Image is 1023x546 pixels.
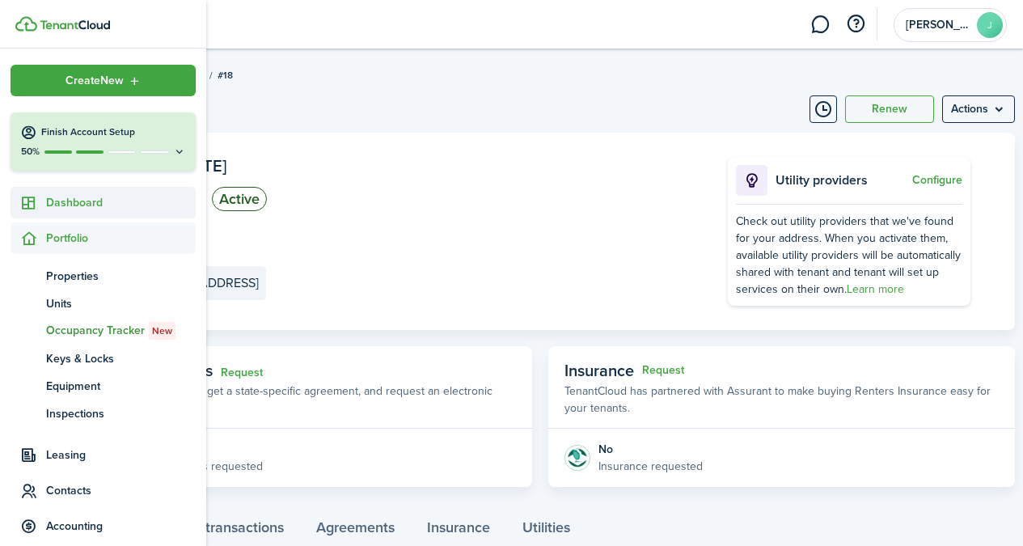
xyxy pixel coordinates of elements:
[598,458,703,475] p: Insurance requested
[152,324,172,338] span: New
[842,11,869,38] button: Open resource center
[847,281,904,298] a: Learn more
[11,112,196,171] button: Finish Account Setup50%
[46,322,196,340] span: Occupancy Tracker
[46,482,196,499] span: Contacts
[11,187,196,218] a: Dashboard
[736,213,962,298] div: Check out utility providers that we've found for your address. When you activate them, available ...
[942,95,1015,123] menu-btn: Actions
[11,345,196,372] a: Keys & Locks
[218,68,233,83] span: #18
[805,4,835,45] a: Messaging
[46,268,196,285] span: Properties
[776,171,908,190] p: Utility providers
[40,20,110,30] img: TenantCloud
[564,358,634,383] span: Insurance
[942,95,1015,123] button: Open menu
[810,95,837,123] button: Timeline
[46,378,196,395] span: Equipment
[642,364,684,377] button: Request
[46,194,196,211] span: Dashboard
[46,295,196,312] span: Units
[15,16,37,32] img: TenantCloud
[11,262,196,290] a: Properties
[46,405,196,422] span: Inspections
[46,518,196,535] span: Accounting
[977,12,1003,38] avatar-text: J
[11,400,196,427] a: Inspections
[66,75,124,87] span: Create New
[41,125,186,139] h4: Finish Account Setup
[11,317,196,345] a: Occupancy TrackerNew
[221,366,263,379] a: Request
[845,95,934,123] button: Renew
[46,350,196,367] span: Keys & Locks
[906,19,970,31] span: Jonathan
[212,187,267,211] status: Active
[598,441,703,458] div: No
[564,383,1000,417] p: TenantCloud has partnered with Assurant to make buying Renters Insurance easy for your tenants.
[46,447,196,463] span: Leasing
[46,230,196,247] span: Portfolio
[912,174,962,187] button: Configure
[11,290,196,317] a: Units
[11,65,196,96] button: Open menu
[81,383,516,417] p: Build a lease addendum, get a state-specific agreement, and request an electronic signature.
[564,445,590,471] img: Insurance protection
[20,145,40,159] p: 50%
[11,372,196,400] a: Equipment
